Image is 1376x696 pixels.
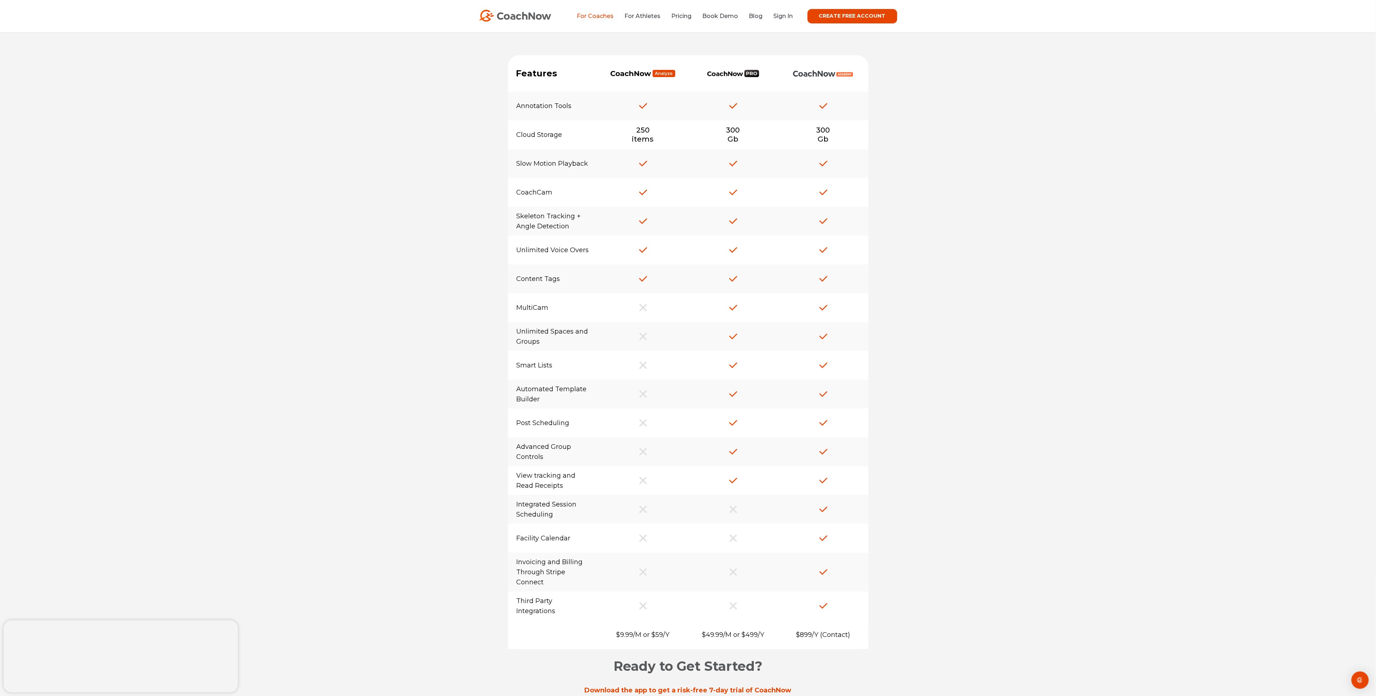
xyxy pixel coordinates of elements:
[818,360,829,371] img: Check
[610,70,676,77] img: NEW PLAN
[614,658,762,674] span: Ready to Get Started?
[1351,672,1369,689] div: Open Intercom Messenger
[637,244,649,256] img: Check
[818,388,829,400] img: Check
[727,600,739,612] img: close
[598,126,688,144] div: 250 items
[508,125,598,144] div: Cloud Storage
[637,417,649,429] img: close
[637,331,649,342] img: close
[818,215,829,227] img: Check
[508,495,598,524] div: Integrated Session Scheduling
[625,13,661,19] a: For Athletes
[637,475,649,486] img: close
[688,625,778,644] div: $49.99/M or $499/Y
[808,9,897,23] a: CREATE FREE ACCOUNT
[727,504,739,515] img: close
[818,600,829,612] img: Check
[688,121,778,148] div: 300 Gb
[818,331,829,342] img: Check
[727,446,739,458] img: Check
[637,215,649,227] img: Check
[818,187,829,198] img: Check
[727,388,739,400] img: Check
[778,625,868,644] div: $899/Y (Contact)
[672,13,692,19] a: Pricing
[637,302,649,313] img: close
[727,244,739,256] img: Check
[508,207,598,236] div: Skeleton Tracking + Angle Detection
[479,10,551,22] img: CoachNow Logo
[508,466,598,495] div: View tracking and Read Receipts
[508,241,598,259] div: Unlimited Voice Overs
[508,356,598,375] div: Smart Lists
[508,322,598,351] div: Unlimited Spaces and Groups
[508,97,598,115] div: Annotation Tools
[727,302,739,313] img: Check
[508,414,598,432] div: Post Scheduling
[818,158,829,169] img: Check
[818,532,829,544] img: Check
[508,183,598,202] div: CoachCam
[598,625,688,644] div: $9.99/M or $59/Y
[818,504,829,515] img: Check
[749,13,763,19] a: Blog
[508,154,598,173] div: Slow Motion Playback
[508,298,598,317] div: MultiCam
[637,600,649,612] img: close
[637,273,649,285] img: Check
[793,70,854,77] img: Academy.png
[818,273,829,285] img: Check
[508,269,598,288] div: Content Tags
[516,68,557,79] span: Features
[818,302,829,313] img: Check
[585,686,792,694] strong: Download the app to get a risk-free 7-day trial of CoachNow
[727,187,739,198] img: Check
[637,158,649,169] img: Check
[727,566,739,578] img: close
[818,244,829,256] img: Check
[637,360,649,371] img: close
[727,475,739,486] img: Check
[774,13,793,19] a: Sign In
[508,380,598,409] div: Automated Template Builder
[637,504,649,515] img: close
[508,553,598,592] div: Invoicing and Billing Through Stripe Connect
[818,566,829,578] img: Check
[727,331,739,342] img: Check
[818,446,829,458] img: Check
[637,566,649,578] img: close
[818,475,829,486] img: Check
[727,417,739,429] img: Check
[508,529,598,548] div: Facility Calendar
[727,273,739,285] img: Check
[577,13,614,19] a: For Coaches
[727,532,739,544] img: close
[703,13,738,19] a: Book Demo
[818,100,829,112] img: Check
[508,592,598,620] div: Third Party Integrations
[727,100,739,112] img: Check
[637,388,649,400] img: close
[707,70,759,77] img: academy.png
[4,620,238,692] iframe: Popup CTA
[637,100,649,112] img: Check
[727,360,739,371] img: Check
[818,417,829,429] img: Check
[637,446,649,458] img: close
[778,121,868,148] div: 300 Gb
[508,437,598,466] div: Advanced Group Controls
[637,532,649,544] img: close
[637,187,649,198] img: Check
[727,215,739,227] img: Check
[727,158,739,169] img: Check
